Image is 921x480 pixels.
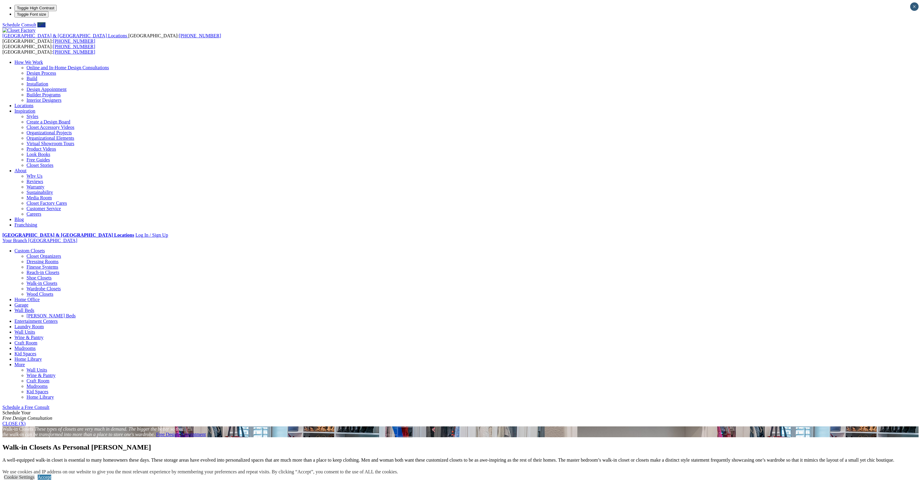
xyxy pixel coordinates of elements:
a: Garage [14,302,28,307]
a: Inspiration [14,108,35,114]
a: Finesse Systems [27,264,58,270]
a: Home Library [27,394,54,400]
a: Call [37,22,45,27]
a: Custom Closets [14,248,45,253]
a: Careers [27,211,41,217]
a: Reach-in Closets [27,270,59,275]
a: Wood Closets [27,291,53,297]
a: [GEOGRAPHIC_DATA] & [GEOGRAPHIC_DATA] Locations [2,33,128,38]
span: [GEOGRAPHIC_DATA]: [GEOGRAPHIC_DATA]: [2,33,221,44]
a: Home Office [14,297,40,302]
a: Look Books [27,152,50,157]
a: Cookie Settings [4,475,35,480]
a: Dressing Rooms [27,259,58,264]
a: Free Guides [27,157,50,162]
a: Wine & Pantry [14,335,43,340]
span: Schedule Your [2,410,52,421]
img: Closet Factory [2,28,36,33]
a: Blog [14,217,24,222]
a: Log In / Sign Up [135,232,168,238]
em: Free Design Consultation [2,416,52,421]
a: Free Design Appointment [156,432,206,437]
a: Locations [14,103,33,108]
a: Closet Factory Cares [27,201,67,206]
span: Toggle Font size [17,12,46,17]
a: Closet Organizers [27,254,61,259]
a: Wine & Pantry [27,373,55,378]
a: [PHONE_NUMBER] [53,39,95,44]
a: Installation [27,81,48,86]
a: Walk-in Closets [27,281,57,286]
a: Schedule Consult [2,22,36,27]
a: Online and In-Home Design Consultations [27,65,109,70]
div: We use cookies and IP address on our website to give you the most relevant experience by remember... [2,469,398,475]
a: Laundry Room [14,324,44,329]
a: Entertainment Centers [14,319,58,324]
a: Interior Designers [27,98,61,103]
a: About [14,168,27,173]
a: Home Library [14,357,42,362]
a: [GEOGRAPHIC_DATA] & [GEOGRAPHIC_DATA] Locations [2,232,134,238]
a: Design Appointment [27,87,67,92]
a: CLOSE (X) [2,421,26,426]
a: Reviews [27,179,43,184]
button: Toggle High Contrast [14,5,57,11]
a: Build [27,76,37,81]
a: [PHONE_NUMBER] [53,44,95,49]
a: Shoe Closets [27,275,52,280]
em: These types of closets are very much in demand. The bigger the better so that the walk-in can be ... [2,426,183,437]
a: Kid Spaces [27,389,48,394]
h2: Closet with Many Uses [2,469,919,477]
a: [PERSON_NAME] Beds [27,313,76,318]
a: Mudrooms [14,346,36,351]
a: [PHONE_NUMBER] [53,49,95,55]
a: How We Work [14,60,43,65]
a: Organizational Projects [27,130,72,135]
p: A well-equipped walk-in closet is essential to many homeowners these days. These storage areas ha... [2,457,919,463]
a: Craft Room [14,340,37,345]
a: More menu text will display only on big screen [14,362,25,367]
a: Closet Accessory Videos [27,125,74,130]
a: Organizational Elements [27,136,74,141]
span: Toggle High Contrast [17,6,54,10]
span: [GEOGRAPHIC_DATA] & [GEOGRAPHIC_DATA] Locations [2,33,127,38]
a: Craft Room [27,378,49,383]
a: [PHONE_NUMBER] [179,33,221,38]
button: Close [910,2,919,11]
a: Media Room [27,195,52,200]
a: Why Us [27,173,42,179]
a: Customer Service [27,206,61,211]
a: Mudrooms [27,384,48,389]
h1: Walk-in Closets As Personal [PERSON_NAME] [2,443,919,451]
a: Kid Spaces [14,351,36,356]
span: [GEOGRAPHIC_DATA]: [GEOGRAPHIC_DATA]: [2,44,95,55]
span: Walk-in Closets [2,426,33,432]
a: Wall Beds [14,308,34,313]
a: Your Branch [GEOGRAPHIC_DATA] [2,238,77,243]
a: Virtual Showroom Tours [27,141,74,146]
a: Create a Design Board [27,119,70,124]
a: Design Process [27,70,56,76]
a: Franchising [14,222,37,227]
a: Wall Units [14,329,35,335]
a: Schedule a Free Consult (opens a dropdown menu) [2,405,49,410]
a: Wall Units [27,367,47,372]
a: Sustainability [27,190,53,195]
a: Styles [27,114,38,119]
a: Accept [38,475,51,480]
a: Closet Stories [27,163,53,168]
span: [GEOGRAPHIC_DATA] [28,238,77,243]
span: Your Branch [2,238,27,243]
a: Builder Programs [27,92,61,97]
button: Toggle Font size [14,11,49,17]
a: Wardrobe Closets [27,286,61,291]
a: Warranty [27,184,44,189]
a: Product Videos [27,146,56,151]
